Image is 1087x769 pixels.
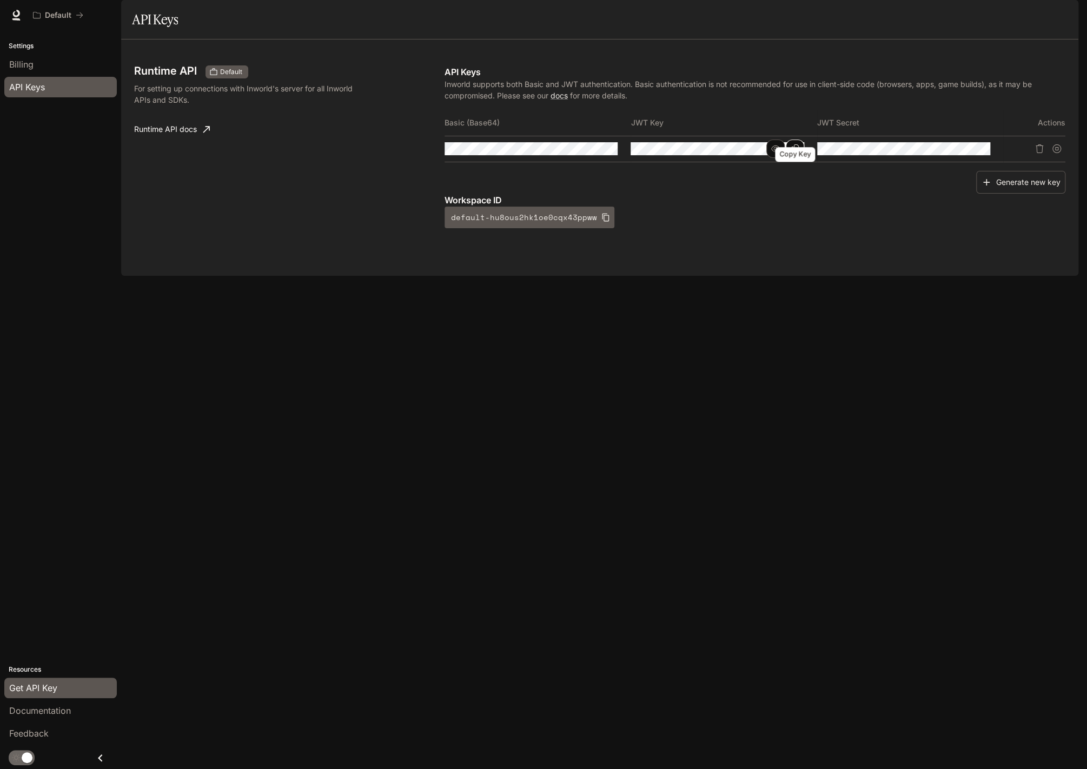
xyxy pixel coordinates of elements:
[631,110,817,136] th: JWT Key
[1031,140,1048,157] button: Delete API key
[445,110,631,136] th: Basic (Base64)
[445,207,614,228] button: default-hu8ous2hk1oe0cqx43ppww
[45,11,71,20] p: Default
[445,78,1065,101] p: Inworld supports both Basic and JWT authentication. Basic authentication is not recommended for u...
[134,83,360,105] p: For setting up connections with Inworld's server for all Inworld APIs and SDKs.
[817,110,1003,136] th: JWT Secret
[134,65,197,76] h3: Runtime API
[130,118,214,140] a: Runtime API docs
[445,65,1065,78] p: API Keys
[28,4,88,26] button: All workspaces
[775,147,815,162] div: Copy Key
[551,91,568,100] a: docs
[445,194,1065,207] p: Workspace ID
[786,140,804,158] button: Copy Key
[1048,140,1065,157] button: Suspend API key
[206,65,248,78] div: These keys will apply to your current workspace only
[132,9,178,30] h1: API Keys
[976,171,1065,194] button: Generate new key
[1003,110,1065,136] th: Actions
[216,67,247,77] span: Default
